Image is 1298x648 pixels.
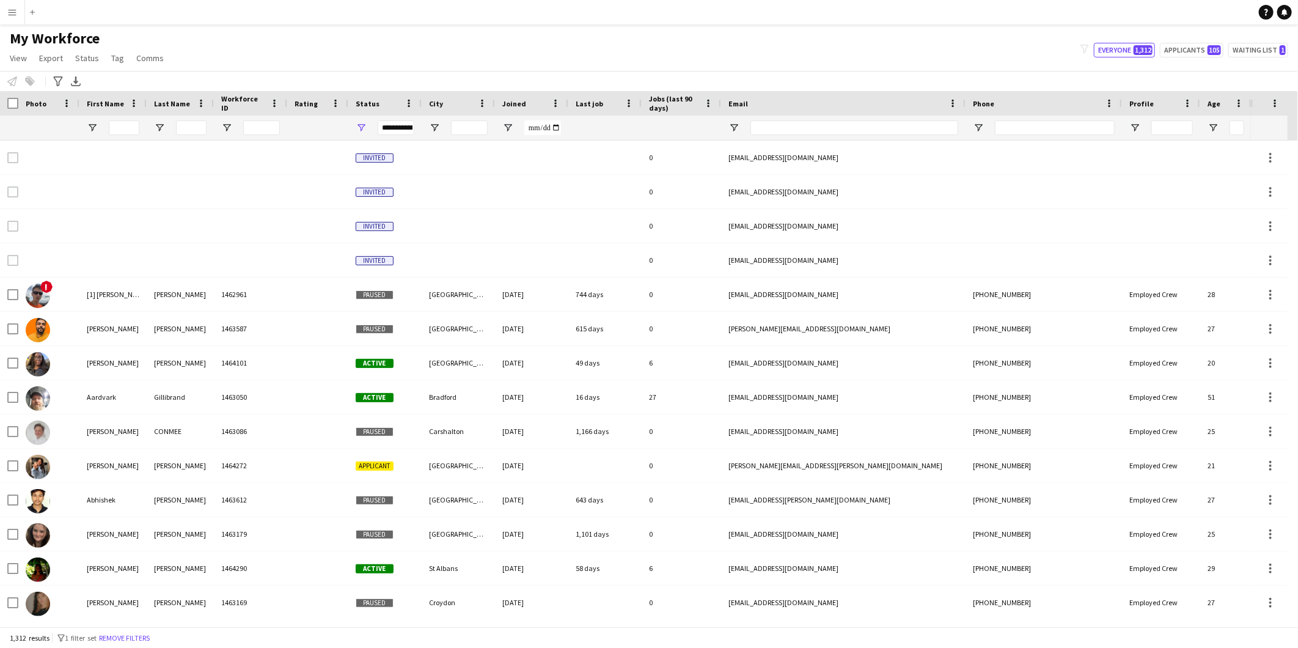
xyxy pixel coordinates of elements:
img: [1] Joseph gildea [26,284,50,308]
div: 58 days [568,551,642,585]
input: City Filter Input [451,120,488,135]
div: [DATE] [495,278,568,311]
div: Employed Crew [1122,449,1200,482]
span: Paused [356,290,394,300]
span: Joined [502,99,526,108]
input: Email Filter Input [750,120,958,135]
div: St Albans [422,551,495,585]
div: [PERSON_NAME] [147,586,214,619]
div: 1464101 [214,346,287,380]
a: Tag [106,50,129,66]
span: View [10,53,27,64]
div: 615 days [568,312,642,345]
div: 0 [642,141,721,174]
span: Paused [356,598,394,608]
div: 27 [642,380,721,414]
img: Aastha Pandhare [26,455,50,479]
span: Active [356,393,394,402]
div: 0 [642,278,721,311]
button: Open Filter Menu [1208,122,1219,133]
img: Abigail Chinery-Leonard [26,523,50,548]
div: 1463050 [214,380,287,414]
div: [EMAIL_ADDRESS][DOMAIN_NAME] [721,517,966,551]
button: Open Filter Menu [154,122,165,133]
input: Row Selection is disabled for this row (unchecked) [7,186,18,197]
img: Aaditya Shankar Majumder [26,318,50,342]
span: Paused [356,496,394,505]
span: Last Name [154,99,190,108]
span: City [429,99,443,108]
input: Age Filter Input [1230,120,1244,135]
img: Aaliyah Nwoke [26,352,50,377]
div: 20 [1200,346,1252,380]
span: Invited [356,153,394,163]
div: [PERSON_NAME] [147,449,214,482]
span: Invited [356,256,394,265]
input: Profile Filter Input [1151,120,1193,135]
span: Age [1208,99,1220,108]
input: Phone Filter Input [995,120,1115,135]
div: [EMAIL_ADDRESS][DOMAIN_NAME] [721,175,966,208]
span: My Workforce [10,29,100,48]
div: Abhishek [79,483,147,517]
div: [PERSON_NAME] [79,312,147,345]
div: 21 [1200,449,1252,482]
span: Photo [26,99,46,108]
span: Invited [356,222,394,231]
div: [PHONE_NUMBER] [966,346,1122,380]
img: Aardvark Gillibrand [26,386,50,411]
button: Open Filter Menu [356,122,367,133]
button: Open Filter Menu [502,122,513,133]
div: Employed Crew [1122,586,1200,619]
div: [PERSON_NAME][EMAIL_ADDRESS][DOMAIN_NAME] [721,312,966,345]
div: 25 [1200,517,1252,551]
div: [DATE] [495,380,568,414]
div: [DATE] [495,483,568,517]
div: 0 [642,209,721,243]
input: Row Selection is disabled for this row (unchecked) [7,221,18,232]
span: Active [356,359,394,368]
div: Employed Crew [1122,312,1200,345]
app-action-btn: Advanced filters [51,74,65,89]
div: [EMAIL_ADDRESS][DOMAIN_NAME] [721,278,966,311]
div: [GEOGRAPHIC_DATA] [422,278,495,311]
a: View [5,50,32,66]
div: 6 [642,346,721,380]
div: 1463587 [214,312,287,345]
div: 0 [642,175,721,208]
div: 6 [642,551,721,585]
div: [DATE] [495,312,568,345]
button: Open Filter Menu [429,122,440,133]
div: [DATE] [495,517,568,551]
div: [DATE] [495,551,568,585]
div: 0 [642,449,721,482]
div: [GEOGRAPHIC_DATA] [422,312,495,345]
div: Employed Crew [1122,414,1200,448]
button: Open Filter Menu [973,122,984,133]
div: 0 [642,243,721,277]
span: Applicant [356,462,394,471]
span: First Name [87,99,124,108]
div: 0 [642,414,721,448]
div: 27 [1200,586,1252,619]
div: [PERSON_NAME] [79,586,147,619]
div: [EMAIL_ADDRESS][DOMAIN_NAME] [721,243,966,277]
span: Profile [1129,99,1154,108]
div: [PERSON_NAME] [147,551,214,585]
img: AARON CONMEE [26,421,50,445]
button: Open Filter Menu [87,122,98,133]
span: ! [40,281,53,293]
div: 0 [642,312,721,345]
div: 1463179 [214,517,287,551]
div: [PERSON_NAME] [147,346,214,380]
span: Status [75,53,99,64]
div: [PHONE_NUMBER] [966,312,1122,345]
div: 0 [642,517,721,551]
input: Last Name Filter Input [176,120,207,135]
button: Remove filters [97,631,152,645]
div: [GEOGRAPHIC_DATA] [422,517,495,551]
div: 1464272 [214,449,287,482]
div: [EMAIL_ADDRESS][DOMAIN_NAME] [721,586,966,619]
div: [GEOGRAPHIC_DATA] [422,449,495,482]
div: [PERSON_NAME] [147,483,214,517]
